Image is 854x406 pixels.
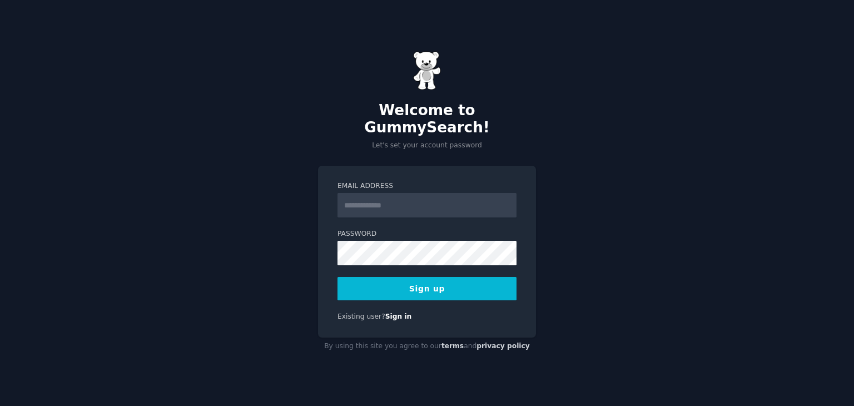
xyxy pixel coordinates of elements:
button: Sign up [337,277,517,300]
p: Let's set your account password [318,141,536,151]
div: By using this site you agree to our and [318,338,536,355]
h2: Welcome to GummySearch! [318,102,536,137]
a: Sign in [385,313,412,320]
a: terms [441,342,464,350]
label: Email Address [337,181,517,191]
a: privacy policy [476,342,530,350]
img: Gummy Bear [413,51,441,90]
label: Password [337,229,517,239]
span: Existing user? [337,313,385,320]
